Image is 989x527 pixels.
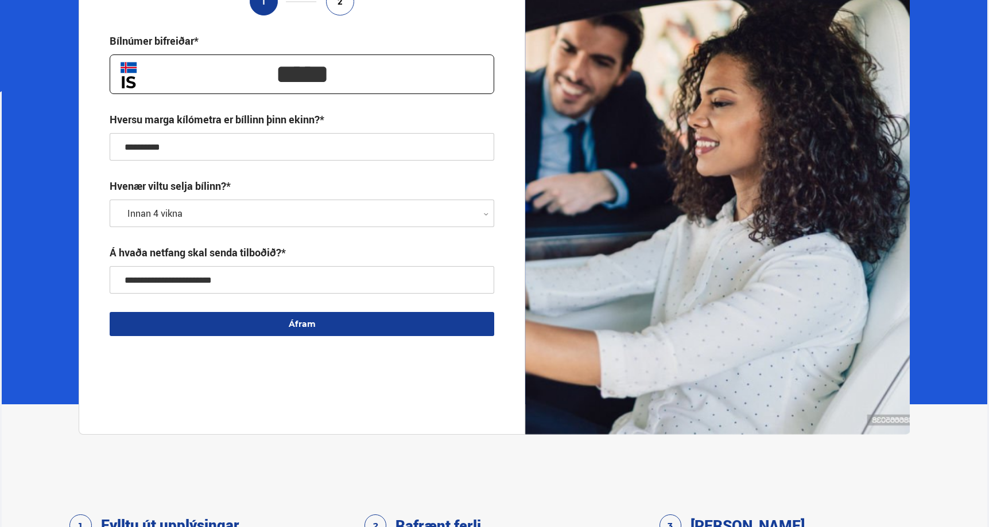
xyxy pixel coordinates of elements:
label: Hvenær viltu selja bílinn?* [110,179,231,193]
div: Bílnúmer bifreiðar* [110,34,199,48]
button: Open LiveChat chat widget [9,5,44,39]
button: Áfram [110,312,494,336]
div: Á hvaða netfang skal senda tilboðið?* [110,245,286,259]
div: Hversu marga kílómetra er bíllinn þinn ekinn?* [110,112,324,126]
